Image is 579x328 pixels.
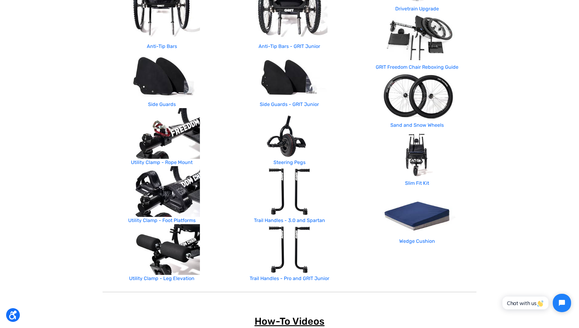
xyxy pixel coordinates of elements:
[273,159,306,165] a: Steering Pegs
[250,275,329,281] a: Trail Handles - Pro and GRIT Junior
[131,159,193,165] a: Utility Clamp - Rope Mount
[147,43,177,49] a: Anti-Tip Bars
[496,289,576,317] iframe: Tidio Chat
[128,217,196,223] a: Utility Clamp - Foot Platforms
[255,315,324,327] span: How-To Videos
[405,180,429,186] a: Slim Fit Kit
[259,43,320,49] a: Anti-Tip Bars - GRIT Junior
[87,25,120,31] span: Phone Number
[254,217,325,223] a: Trail Handles - 3.0 and Spartan
[376,64,458,70] a: GRIT Freedom Chair Reboxing Guide
[390,122,444,128] a: Sand and Snow Wheels
[129,275,194,281] a: Utility Clamp - Leg Elevation
[148,101,176,107] a: Side Guards
[399,238,435,244] a: Wedge Cushion
[395,6,439,12] a: Drivetrain Upgrade
[260,101,319,107] a: Side Guards - GRIT Junior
